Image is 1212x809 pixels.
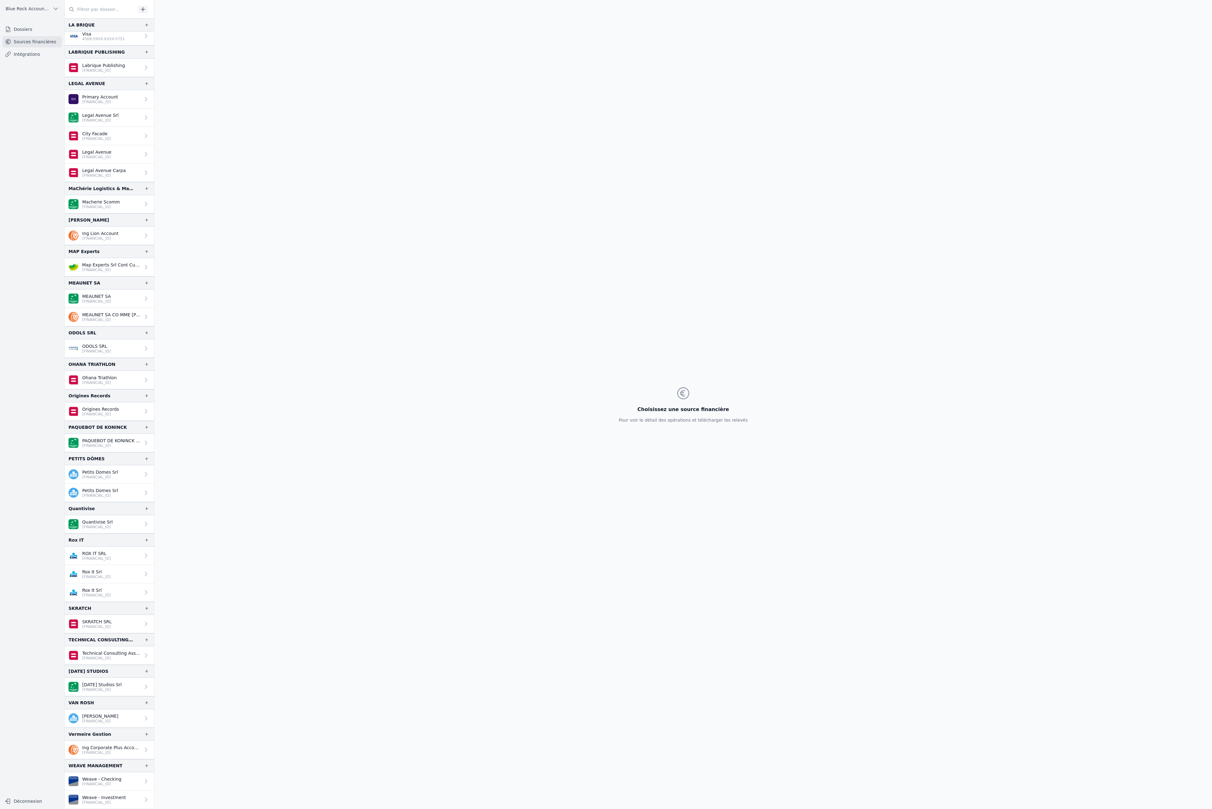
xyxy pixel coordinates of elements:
a: Weave - Checking [FINANCIAL_ID] [65,772,154,791]
div: Quantivise [69,505,95,512]
p: City Facade [82,131,111,137]
div: OHANA TRIATHLON [69,361,115,368]
h3: Choisissez une source financière [619,406,748,413]
p: [FINANCIAL_ID] [82,475,118,480]
a: ROX IT SRL [FINANCIAL_ID] [65,547,154,565]
div: PAQUEBOT DE KONINCK [69,424,127,431]
div: TECHNICAL CONSULTING ASSOCIATES [69,636,134,644]
p: [FINANCIAL_ID] [82,574,111,579]
img: ing.png [69,231,78,241]
div: MAP Experts [69,248,100,255]
a: PAQUEBOT DE KONINCK SA [FINANCIAL_ID] [65,434,154,452]
p: Labrique Publishing [82,62,125,69]
a: Sources financières [2,36,62,47]
a: City Facade [FINANCIAL_ID] [65,127,154,145]
img: BNP_BE_BUSINESS_GEBABEBB.png [69,112,78,122]
p: [FINANCIAL_ID] [82,99,118,104]
p: Visa [82,31,125,37]
a: Labrique Publishing [FINANCIAL_ID] [65,59,154,77]
div: PETITS DÔMES [69,455,105,462]
p: [FINANCIAL_ID] [82,656,140,661]
p: [FINANCIAL_ID] [82,687,122,692]
p: Ing Lion Account [82,230,118,237]
a: Legal Avenue Srl [FINANCIAL_ID] [65,108,154,127]
p: [FINANCIAL_ID] [82,380,117,385]
img: BNP_BE_BUSINESS_GEBABEBB.png [69,438,78,448]
img: ing.png [69,745,78,755]
a: Ing Corporate Plus Account [FINANCIAL_ID] [65,741,154,759]
a: [PERSON_NAME] [FINANCIAL_ID] [65,709,154,728]
p: [FINANCIAL_ID] [82,317,140,322]
p: [FINANCIAL_ID] [82,118,119,123]
p: Map Experts Srl Cont Curent [82,262,140,268]
div: LABRIQUE PUBLISHING [69,48,125,56]
p: Petits Domes Srl [82,487,118,494]
a: [DATE] Studios Srl [FINANCIAL_ID] [65,678,154,696]
p: Legal Avenue Carpa [82,167,126,174]
a: Ohana Triathlon [FINANCIAL_ID] [65,371,154,389]
p: ROX IT SRL [82,550,111,557]
a: ODOLS SRL [FINANCIAL_ID] [65,339,154,358]
div: WEAVE MANAGEMENT [69,762,122,769]
a: MEAUNET SA [FINANCIAL_ID] [65,290,154,308]
img: belfius.png [69,619,78,629]
a: Primary Account [FINANCIAL_ID] [65,90,154,108]
p: [FINANCIAL_ID] [82,412,119,417]
p: [FINANCIAL_ID] [82,719,118,724]
img: FINTRO_BE_BUSINESS_GEBABEBB.png [69,343,78,353]
img: ing.png [69,312,78,322]
img: belfius.png [69,375,78,385]
p: Quantivise Srl [82,519,113,525]
a: Visa 4569-59XX-XXXX-5751 [65,27,154,45]
img: CBC_CREGBEBB.png [69,587,78,597]
img: BNP_BE_BUSINESS_GEBABEBB.png [69,199,78,209]
a: SKRATCH SRL [FINANCIAL_ID] [65,615,154,633]
div: Rox IT [69,536,84,544]
img: BNP_BE_BUSINESS_GEBABEBB.png [69,294,78,304]
a: Rox It Srl [FINANCIAL_ID] [65,583,154,602]
img: belfius.png [69,131,78,141]
a: Intégrations [2,49,62,60]
a: Legal Avenue [FINANCIAL_ID] [65,145,154,164]
p: Weave - Checking [82,776,121,782]
p: Rox It Srl [82,587,111,593]
p: [FINANCIAL_ID] [82,800,126,805]
p: [FINANCIAL_ID] [82,267,140,272]
p: PAQUEBOT DE KONINCK SA [82,438,140,444]
div: Origines Records [69,392,111,400]
a: Dossiers [2,24,62,35]
img: belfius.png [69,406,78,416]
p: [FINANCIAL_ID] [82,68,125,73]
div: SKRATCH [69,605,91,612]
p: [FINANCIAL_ID] [82,236,118,241]
p: [PERSON_NAME] [82,713,118,719]
a: Petits Domes Srl [FINANCIAL_ID] [65,484,154,502]
p: [FINANCIAL_ID] [82,593,111,598]
p: Origines Records [82,406,119,412]
p: [FINANCIAL_ID] [82,524,113,529]
a: Petits Domes Srl [FINANCIAL_ID] [65,465,154,484]
a: Quantivise Srl [FINANCIAL_ID] [65,515,154,534]
img: kbc.png [69,469,78,479]
a: MEAUNET SA CO MME [PERSON_NAME] [FINANCIAL_ID] [65,308,154,326]
img: AION_BMPBBEBBXXX.png [69,94,78,104]
img: kbc.png [69,488,78,498]
p: Weave - Investment [82,794,126,801]
p: SKRATCH SRL [82,619,112,625]
p: [FINANCIAL_ID] [82,750,140,755]
p: [DATE] Studios Srl [82,682,122,688]
a: Technical Consulting Assoc [FINANCIAL_ID] [65,646,154,665]
a: Rox It Srl [FINANCIAL_ID] [65,565,154,583]
div: LEGAL AVENUE [69,80,105,87]
p: [FINANCIAL_ID] [82,493,118,498]
p: [FINANCIAL_ID] [82,782,121,787]
p: Primary Account [82,94,118,100]
p: Technical Consulting Assoc [82,650,140,656]
p: Legal Avenue Srl [82,112,119,118]
img: BNP_BE_BUSINESS_GEBABEBB.png [69,519,78,529]
p: [FINANCIAL_ID] [82,173,126,178]
p: MEAUNET SA [82,293,111,299]
a: Map Experts Srl Cont Curent [FINANCIAL_ID] [65,258,154,276]
button: Déconnexion [2,796,62,806]
p: Pour voir le détail des opérations et télécharger les relevés [619,417,748,423]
